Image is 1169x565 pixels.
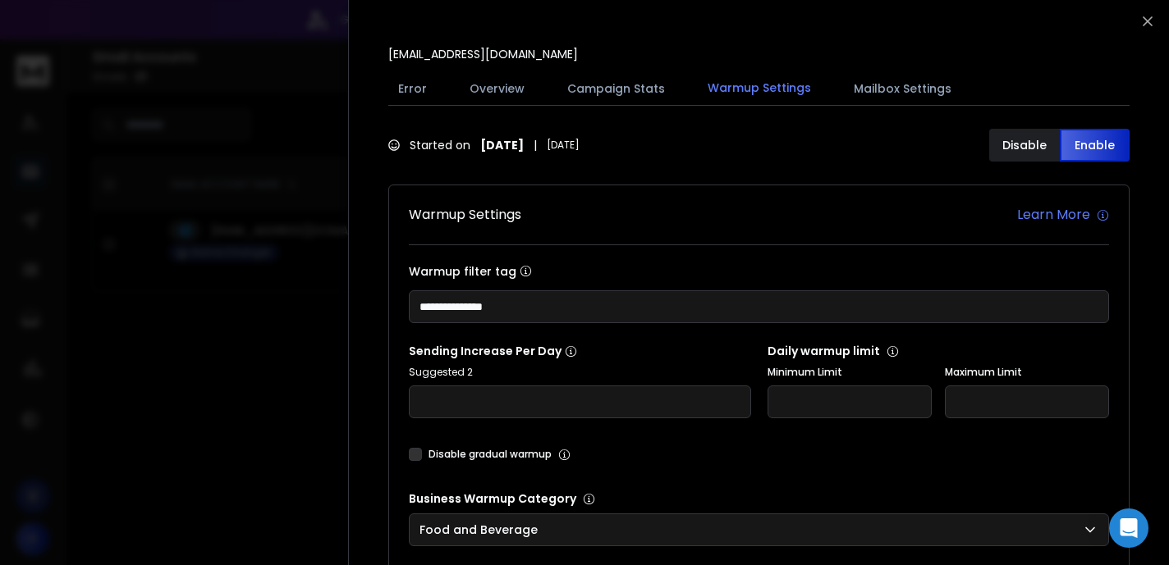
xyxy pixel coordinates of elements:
[409,343,751,359] p: Sending Increase Per Day
[768,343,1110,359] p: Daily warmup limit
[1109,508,1148,548] div: Open Intercom Messenger
[945,366,1109,379] label: Maximum Limit
[989,129,1130,162] button: DisableEnable
[388,137,580,153] div: Started on
[419,522,544,538] p: Food and Beverage
[534,137,537,153] span: |
[480,137,524,153] strong: [DATE]
[989,129,1060,162] button: Disable
[1060,129,1130,162] button: Enable
[388,71,437,107] button: Error
[409,265,1109,277] label: Warmup filter tag
[388,46,578,62] p: [EMAIL_ADDRESS][DOMAIN_NAME]
[409,366,751,379] p: Suggested 2
[409,205,521,225] h1: Warmup Settings
[547,139,580,152] span: [DATE]
[557,71,675,107] button: Campaign Stats
[460,71,534,107] button: Overview
[768,366,932,379] label: Minimum Limit
[844,71,961,107] button: Mailbox Settings
[698,70,821,107] button: Warmup Settings
[1017,205,1109,225] a: Learn More
[429,448,552,461] label: Disable gradual warmup
[409,490,1109,507] p: Business Warmup Category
